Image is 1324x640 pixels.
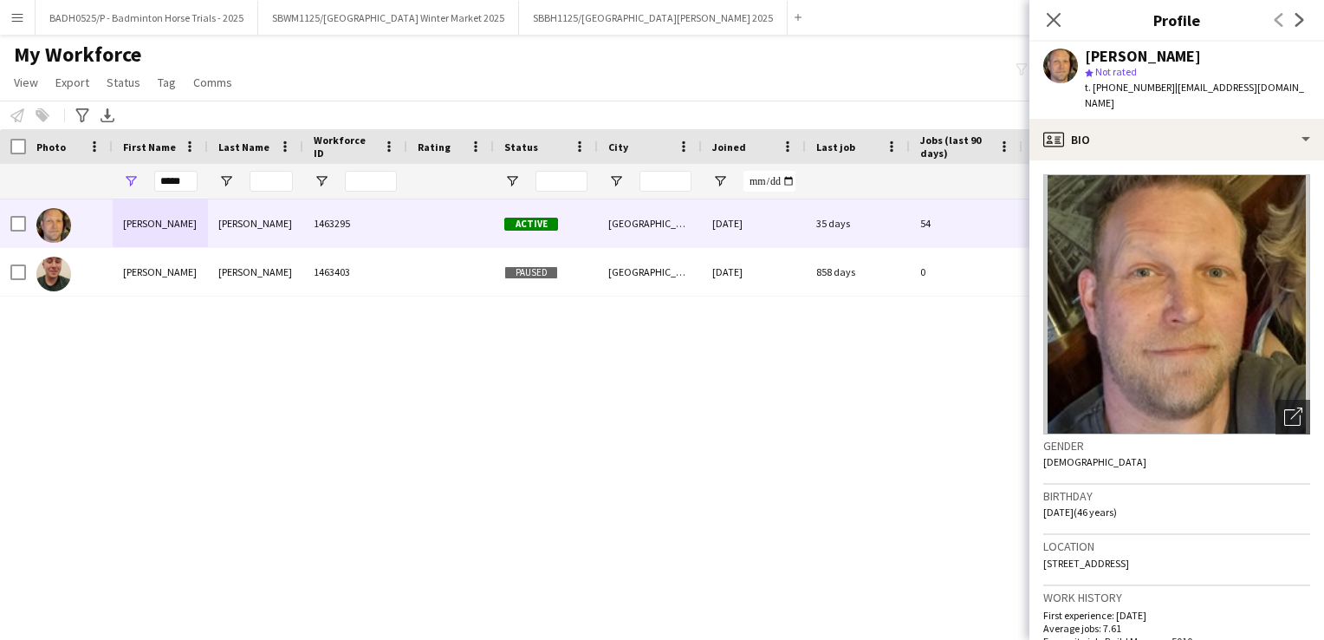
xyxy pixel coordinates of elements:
div: [PERSON_NAME] [1085,49,1201,64]
app-action-btn: Advanced filters [72,105,93,126]
span: Jobs (last 90 days) [920,134,991,160]
h3: Birthday [1043,488,1310,504]
div: 54 [910,199,1022,247]
div: [PERSON_NAME] [113,199,208,247]
span: | [EMAIL_ADDRESS][DOMAIN_NAME] [1085,81,1304,109]
div: Open photos pop-in [1275,400,1310,434]
div: [PERSON_NAME] [113,248,208,296]
div: 858 days [806,248,910,296]
div: [PERSON_NAME] [208,248,303,296]
span: Rating [418,140,451,153]
img: Darron Mckinnon [36,257,71,291]
input: Last Name Filter Input [250,171,293,192]
a: Comms [186,71,239,94]
span: My Workforce [14,42,141,68]
input: Joined Filter Input [743,171,795,192]
span: View [14,75,38,90]
img: Arron Jennison [36,208,71,243]
div: [DATE] [702,199,806,247]
span: [DATE] (46 years) [1043,506,1117,519]
button: Open Filter Menu [123,173,139,189]
a: View [7,71,45,94]
button: BADH0525/P - Badminton Horse Trials - 2025 [36,1,258,35]
h3: Location [1043,539,1310,554]
input: Workforce ID Filter Input [345,171,397,192]
div: 1463403 [303,248,407,296]
h3: Work history [1043,590,1310,605]
span: Active [504,218,558,231]
button: SBWM1125/[GEOGRAPHIC_DATA] Winter Market 2025 [258,1,519,35]
span: Tag [158,75,176,90]
span: Workforce ID [314,134,376,160]
span: Not rated [1095,65,1137,78]
span: Last Name [218,140,269,153]
button: Open Filter Menu [608,173,624,189]
span: Photo [36,140,66,153]
span: [STREET_ADDRESS] [1043,557,1129,570]
a: Tag [151,71,183,94]
span: Status [107,75,140,90]
app-action-btn: Export XLSX [97,105,118,126]
span: Comms [193,75,232,90]
div: [DATE] [702,248,806,296]
div: [GEOGRAPHIC_DATA] [598,199,702,247]
span: t. [PHONE_NUMBER] [1085,81,1175,94]
div: 35 days [806,199,910,247]
button: Open Filter Menu [218,173,234,189]
div: Bio [1029,119,1324,160]
span: Export [55,75,89,90]
h3: Profile [1029,9,1324,31]
span: Status [504,140,538,153]
input: City Filter Input [639,171,691,192]
span: City [608,140,628,153]
span: Last job [816,140,855,153]
p: First experience: [DATE] [1043,609,1310,622]
span: Joined [712,140,746,153]
input: First Name Filter Input [154,171,198,192]
div: 0 [910,248,1022,296]
a: Status [100,71,147,94]
h3: Gender [1043,438,1310,454]
button: SBBH1125/[GEOGRAPHIC_DATA][PERSON_NAME] 2025 [519,1,788,35]
button: Open Filter Menu [314,173,329,189]
div: [PERSON_NAME] [208,199,303,247]
button: Open Filter Menu [504,173,520,189]
div: 1463295 [303,199,407,247]
a: Export [49,71,96,94]
div: [GEOGRAPHIC_DATA] [598,248,702,296]
img: Crew avatar or photo [1043,174,1310,434]
button: Open Filter Menu [712,173,728,189]
input: Status Filter Input [535,171,587,192]
span: [DEMOGRAPHIC_DATA] [1043,455,1146,468]
p: Average jobs: 7.61 [1043,622,1310,635]
span: Paused [504,266,558,279]
span: First Name [123,140,176,153]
